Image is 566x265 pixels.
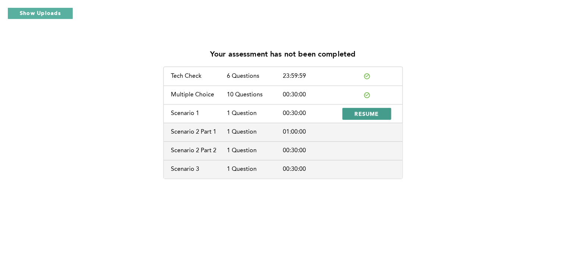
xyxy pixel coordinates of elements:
[283,147,339,154] div: 00:30:00
[283,166,339,173] div: 00:30:00
[355,110,379,117] span: RESUME
[171,92,227,98] div: Multiple Choice
[227,110,283,117] div: 1 Question
[227,129,283,135] div: 1 Question
[283,92,339,98] div: 00:30:00
[171,129,227,135] div: Scenario 2 Part 1
[7,7,73,19] button: Show Uploads
[283,110,339,117] div: 00:30:00
[227,166,283,173] div: 1 Question
[227,92,283,98] div: 10 Questions
[171,147,227,154] div: Scenario 2 Part 2
[227,73,283,80] div: 6 Questions
[283,129,339,135] div: 01:00:00
[171,73,227,80] div: Tech Check
[171,110,227,117] div: Scenario 1
[343,108,392,120] button: RESUME
[210,51,356,59] p: Your assessment has not been completed
[283,73,339,80] div: 23:59:59
[227,147,283,154] div: 1 Question
[171,166,227,173] div: Scenario 3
